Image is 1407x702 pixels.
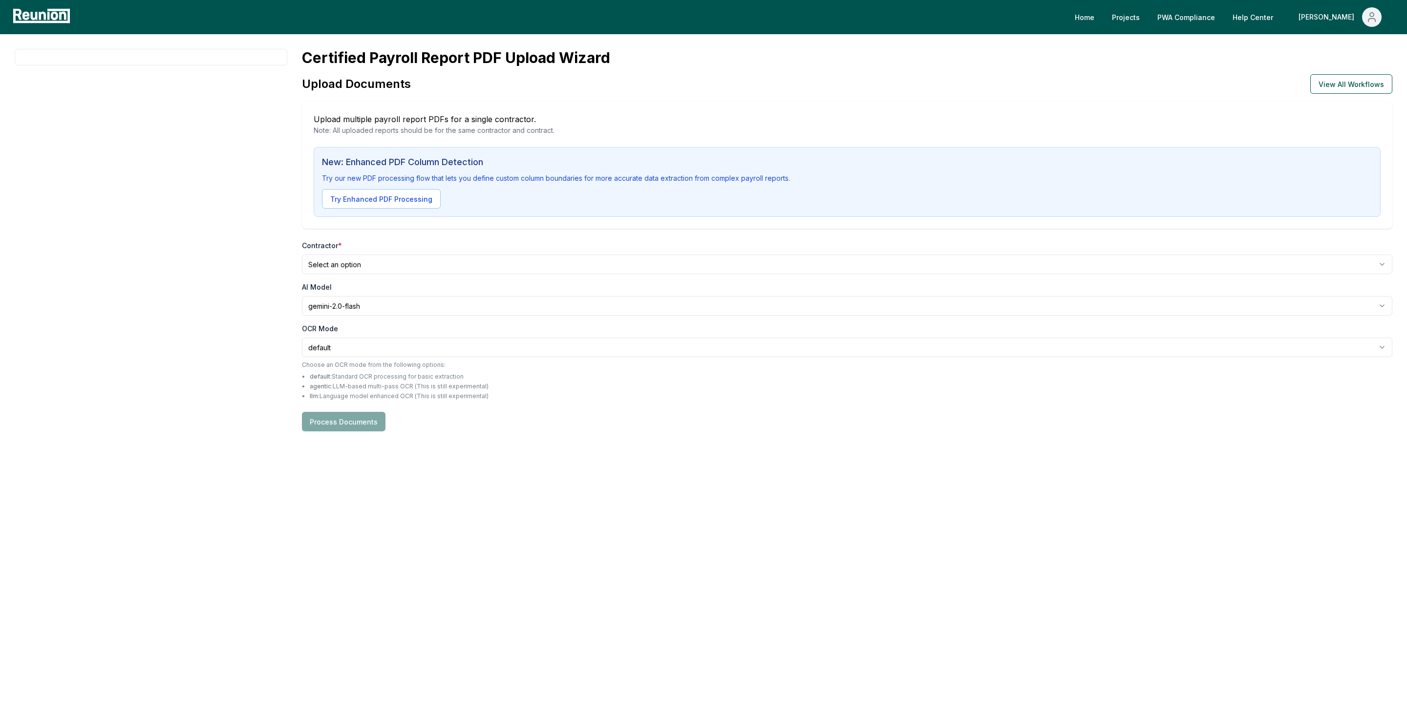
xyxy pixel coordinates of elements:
[1067,7,1397,27] nav: Main
[310,383,331,390] span: agentic
[302,323,338,334] label: OCR Mode
[310,373,330,380] span: default
[302,49,1392,66] h1: Certified Payroll Report PDF Upload Wizard
[1225,7,1281,27] a: Help Center
[1310,74,1392,94] button: View All Workflows
[310,392,318,400] span: llm
[302,240,342,251] label: Contractor
[310,373,1392,381] li: : Standard OCR processing for basic extraction
[322,189,441,209] button: Try Enhanced PDF Processing
[310,392,1392,400] li: : Language model enhanced OCR (This is still experimental)
[322,155,1372,169] h3: New: Enhanced PDF Column Detection
[310,383,1392,390] li: : LLM-based multi-pass OCR (This is still experimental)
[322,173,1372,183] p: Try our new PDF processing flow that lets you define custom column boundaries for more accurate d...
[1067,7,1102,27] a: Home
[314,113,1381,125] p: Upload multiple payroll report PDFs for a single contractor.
[314,125,1381,135] p: Note: All uploaded reports should be for the same contractor and contract.
[1299,7,1358,27] div: [PERSON_NAME]
[1291,7,1389,27] button: [PERSON_NAME]
[1104,7,1148,27] a: Projects
[302,361,1392,369] p: Choose an OCR mode from the following options:
[1150,7,1223,27] a: PWA Compliance
[302,76,411,92] h1: Upload Documents
[302,282,332,292] label: AI Model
